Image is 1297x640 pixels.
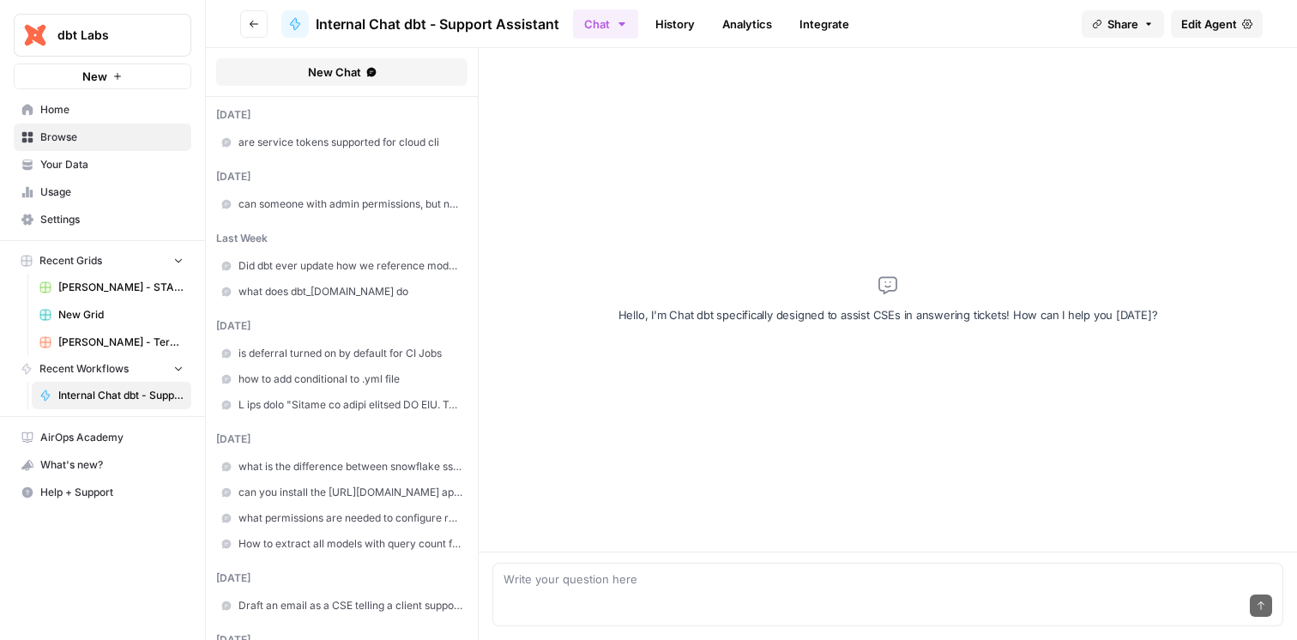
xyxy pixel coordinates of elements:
[238,598,462,613] span: Draft an email as a CSE telling a client supporting core and custom code is outside of dbt suppor...
[216,480,468,505] a: can you install the [URL][DOMAIN_NAME] app outside of dbt
[216,366,468,392] a: how to add conditional to .yml file
[216,279,468,305] a: what does dbt_[DOMAIN_NAME] do
[32,329,191,356] a: [PERSON_NAME] - Teradata Converter Grid
[238,196,462,212] span: can someone with admin permissions, but not account admin permissions, invite users
[14,424,191,451] a: AirOps Academy
[573,9,638,39] button: Chat
[58,335,184,350] span: [PERSON_NAME] - Teradata Converter Grid
[20,20,51,51] img: dbt Labs Logo
[40,430,184,445] span: AirOps Academy
[238,258,462,274] span: Did dbt ever update how we reference model versioning from _v1 to .v1 or vice versa
[58,307,184,323] span: New Grid
[216,318,468,334] div: [DATE]
[238,485,462,500] span: can you install the [URL][DOMAIN_NAME] app outside of dbt
[1181,15,1237,33] span: Edit Agent
[32,382,191,409] a: Internal Chat dbt - Support Assistant
[238,371,462,387] span: how to add conditional to .yml file
[14,356,191,382] button: Recent Workflows
[216,505,468,531] a: what permissions are needed to configure repository
[216,253,468,279] a: Did dbt ever update how we reference model versioning from _v1 to .v1 or vice versa
[216,531,468,557] a: How to extract all models with query count from the catalog?
[1082,10,1164,38] button: Share
[14,451,191,479] button: What's new?
[57,27,161,44] span: dbt Labs
[1107,15,1138,33] span: Share
[316,14,559,34] span: Internal Chat dbt - Support Assistant
[216,571,468,586] div: [DATE]
[14,479,191,506] button: Help + Support
[14,14,191,57] button: Workspace: dbt Labs
[216,392,468,418] a: L ips dolo "Sitame co adipi elitsed DO EIU. Tempo: IncidIduntuTlabo etdolor magnaaliqua 'ENI_ADMI...
[216,231,468,246] div: last week
[238,346,462,361] span: is deferral turned on by default for CI Jobs
[40,184,184,200] span: Usage
[14,96,191,124] a: Home
[238,135,462,150] span: are service tokens supported for cloud cli
[82,68,107,85] span: New
[32,274,191,301] a: [PERSON_NAME] - START HERE - Step 1 - dbt Stored PrOcedure Conversion Kit Grid
[216,593,468,619] a: Draft an email as a CSE telling a client supporting core and custom code is outside of dbt suppor...
[15,452,190,478] div: What's new?
[14,124,191,151] a: Browse
[308,63,361,81] span: New Chat
[216,58,468,86] button: New Chat
[216,341,468,366] a: is deferral turned on by default for CI Jobs
[40,485,184,500] span: Help + Support
[216,107,468,123] div: [DATE]
[40,102,184,118] span: Home
[281,10,559,38] a: Internal Chat dbt - Support Assistant
[645,10,705,38] a: History
[14,178,191,206] a: Usage
[216,191,468,217] a: can someone with admin permissions, but not account admin permissions, invite users
[58,280,184,295] span: [PERSON_NAME] - START HERE - Step 1 - dbt Stored PrOcedure Conversion Kit Grid
[789,10,860,38] a: Integrate
[40,130,184,145] span: Browse
[238,510,462,526] span: what permissions are needed to configure repository
[712,10,782,38] a: Analytics
[238,397,462,413] span: L ips dolo "Sitame co adipi elitsed DO EIU. Tempo: IncidIduntuTlabo etdolor magnaaliqua 'ENI_ADMI...
[39,361,129,377] span: Recent Workflows
[40,212,184,227] span: Settings
[238,536,462,552] span: How to extract all models with query count from the catalog?
[238,284,462,299] span: what does dbt_[DOMAIN_NAME] do
[58,388,184,403] span: Internal Chat dbt - Support Assistant
[216,130,468,155] a: are service tokens supported for cloud cli
[40,157,184,172] span: Your Data
[238,459,462,474] span: what is the difference between snowflake sso and external oauth for snowflake
[14,248,191,274] button: Recent Grids
[216,454,468,480] a: what is the difference between snowflake sso and external oauth for snowflake
[216,169,468,184] div: [DATE]
[14,151,191,178] a: Your Data
[14,206,191,233] a: Settings
[216,432,468,447] div: [DATE]
[32,301,191,329] a: New Grid
[1171,10,1263,38] a: Edit Agent
[39,253,102,269] span: Recent Grids
[618,306,1158,324] p: Hello, I'm Chat dbt specifically designed to assist CSEs in answering tickets! How can I help you...
[14,63,191,89] button: New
